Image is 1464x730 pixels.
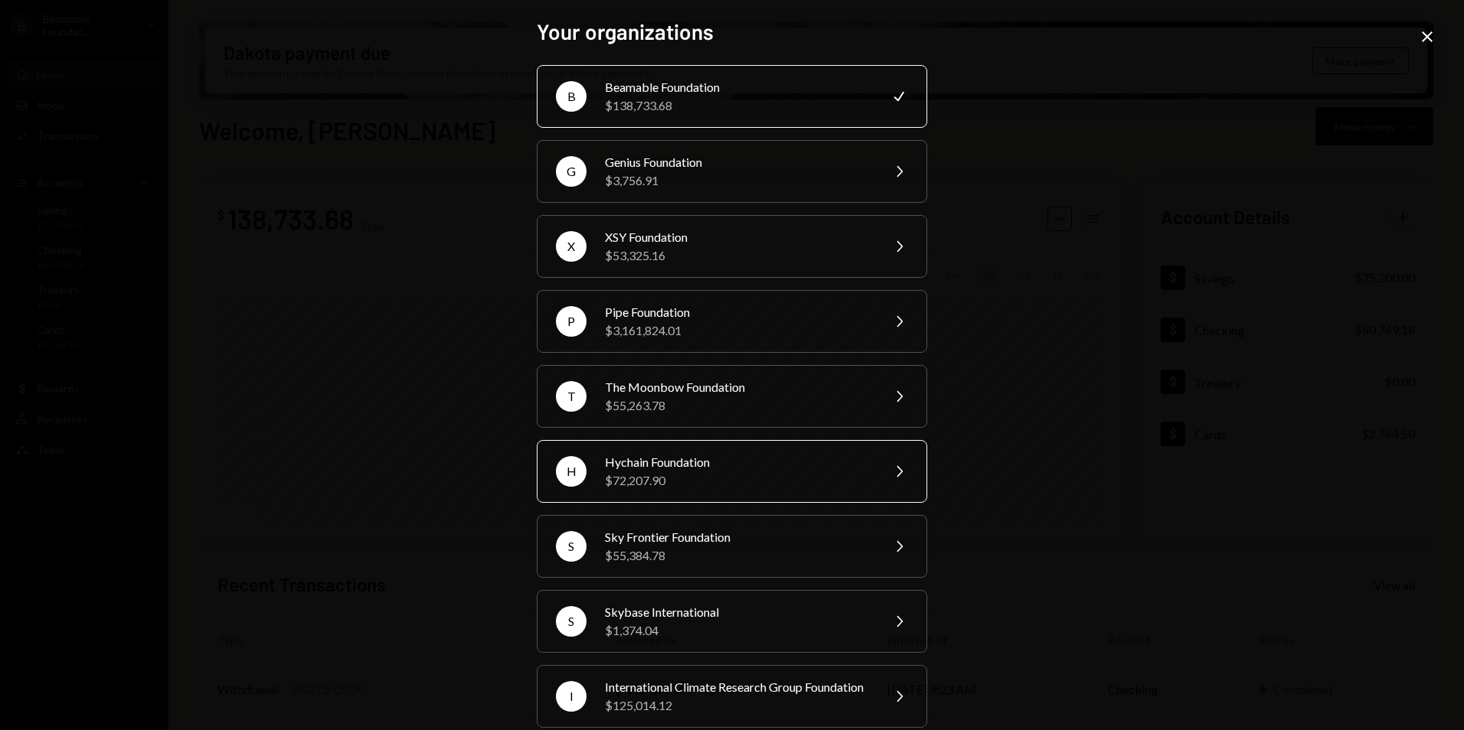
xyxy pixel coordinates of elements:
[556,531,587,562] div: S
[556,156,587,187] div: G
[537,290,927,353] button: PPipe Foundation$3,161,824.01
[605,546,871,565] div: $55,384.78
[537,590,927,653] button: SSkybase International$1,374.04
[605,696,871,715] div: $125,014.12
[537,65,927,128] button: BBeamable Foundation$138,733.68
[605,96,871,115] div: $138,733.68
[537,17,927,47] h2: Your organizations
[605,78,871,96] div: Beamable Foundation
[605,303,871,321] div: Pipe Foundation
[556,681,587,712] div: I
[605,453,871,471] div: Hychain Foundation
[556,306,587,337] div: P
[605,246,871,265] div: $53,325.16
[556,381,587,412] div: T
[605,621,871,640] div: $1,374.04
[605,396,871,415] div: $55,263.78
[605,153,871,171] div: Genius Foundation
[556,81,587,112] div: B
[556,231,587,262] div: X
[556,456,587,487] div: H
[605,378,871,396] div: The Moonbow Foundation
[556,606,587,637] div: S
[537,215,927,278] button: XXSY Foundation$53,325.16
[537,365,927,428] button: TThe Moonbow Foundation$55,263.78
[605,528,871,546] div: Sky Frontier Foundation
[537,515,927,578] button: SSky Frontier Foundation$55,384.78
[537,665,927,728] button: IInternational Climate Research Group Foundation$125,014.12
[605,678,871,696] div: International Climate Research Group Foundation
[537,440,927,503] button: HHychain Foundation$72,207.90
[605,171,871,190] div: $3,756.91
[605,321,871,340] div: $3,161,824.01
[605,603,871,621] div: Skybase International
[605,471,871,490] div: $72,207.90
[537,140,927,203] button: GGenius Foundation$3,756.91
[605,228,871,246] div: XSY Foundation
